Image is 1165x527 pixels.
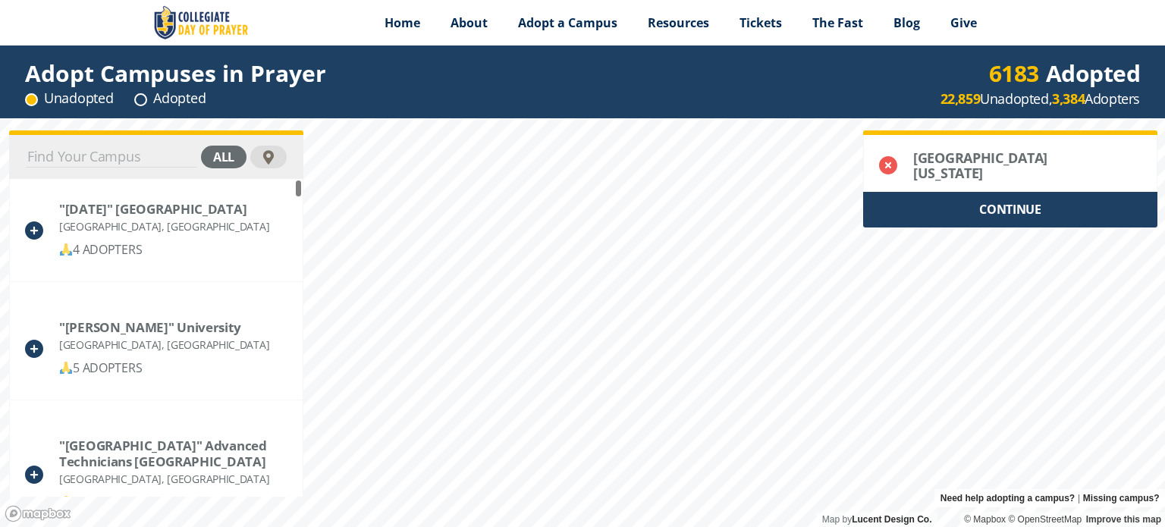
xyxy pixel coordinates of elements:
[893,14,920,31] span: Blog
[5,505,71,522] a: Mapbox logo
[134,89,206,108] div: Adopted
[59,319,269,335] div: "Gabriele d'Annunzio" University
[59,438,287,469] div: "La Grace University" Advanced Technicians School of Benin
[934,489,1165,507] div: |
[201,146,247,168] div: all
[59,201,269,217] div: "December 1, 1918" University of Alba Iulia
[940,489,1075,507] a: Need help adopting a campus?
[25,89,113,108] div: Unadopted
[60,496,72,508] img: 🙏
[25,64,326,83] div: Adopt Campuses in Prayer
[852,514,931,525] a: Lucent Design Co.
[518,14,617,31] span: Adopt a Campus
[648,14,709,31] span: Resources
[964,514,1006,525] a: Mapbox
[26,146,197,168] input: Find Your Campus
[60,362,72,374] img: 🙏
[913,150,1111,180] div: [GEOGRAPHIC_DATA][US_STATE]
[385,14,420,31] span: Home
[940,89,1140,108] div: Unadopted, Adopters
[878,4,935,42] a: Blog
[633,4,724,42] a: Resources
[797,4,878,42] a: The Fast
[59,469,287,488] div: [GEOGRAPHIC_DATA], [GEOGRAPHIC_DATA]
[59,240,269,259] div: 4 ADOPTERS
[940,89,981,108] strong: 22,859
[863,192,1157,227] div: CONTINUE
[816,512,937,527] div: Map by
[369,4,435,42] a: Home
[1008,514,1082,525] a: OpenStreetMap
[435,4,503,42] a: About
[989,64,1141,83] div: Adopted
[59,493,287,512] div: 5 ADOPTERS
[812,14,863,31] span: The Fast
[503,4,633,42] a: Adopt a Campus
[1052,89,1085,108] strong: 3,384
[451,14,488,31] span: About
[59,335,269,354] div: [GEOGRAPHIC_DATA], [GEOGRAPHIC_DATA]
[724,4,797,42] a: Tickets
[59,359,269,378] div: 5 ADOPTERS
[989,64,1039,83] div: 6183
[60,243,72,256] img: 🙏
[740,14,782,31] span: Tickets
[1083,489,1160,507] a: Missing campus?
[935,4,992,42] a: Give
[950,14,977,31] span: Give
[59,217,269,236] div: [GEOGRAPHIC_DATA], [GEOGRAPHIC_DATA]
[1086,514,1161,525] a: Improve this map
